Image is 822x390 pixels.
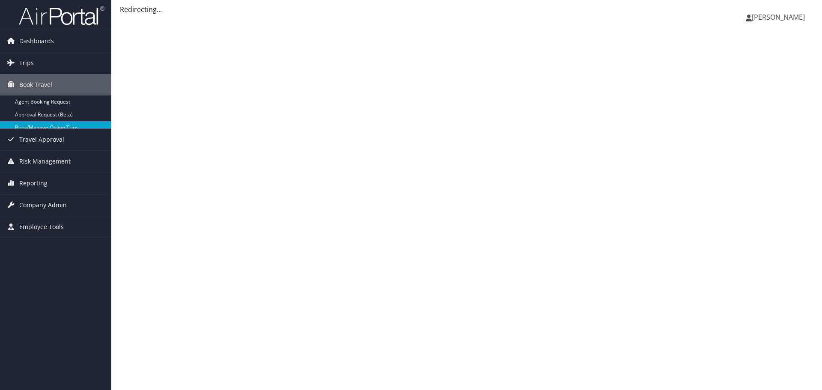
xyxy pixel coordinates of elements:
span: Risk Management [19,151,71,172]
span: Company Admin [19,194,67,216]
span: Employee Tools [19,216,64,238]
span: Trips [19,52,34,74]
a: [PERSON_NAME] [746,4,813,30]
span: Dashboards [19,30,54,52]
span: Book Travel [19,74,52,95]
span: Reporting [19,173,48,194]
span: [PERSON_NAME] [752,12,805,22]
img: airportal-logo.png [19,6,104,26]
div: Redirecting... [120,4,813,15]
span: Travel Approval [19,129,64,150]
